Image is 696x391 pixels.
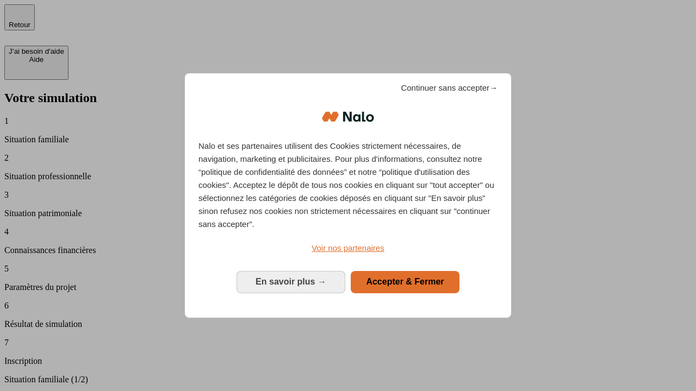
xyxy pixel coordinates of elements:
span: Accepter & Fermer [366,277,444,286]
span: Voir nos partenaires [312,243,384,253]
span: Continuer sans accepter→ [401,81,498,94]
div: Bienvenue chez Nalo Gestion du consentement [185,73,511,317]
p: Nalo et ses partenaires utilisent des Cookies strictement nécessaires, de navigation, marketing e... [198,140,498,231]
img: Logo [322,100,374,133]
button: En savoir plus: Configurer vos consentements [237,271,345,293]
span: En savoir plus → [256,277,326,286]
a: Voir nos partenaires [198,242,498,255]
button: Accepter & Fermer: Accepter notre traitement des données et fermer [351,271,459,293]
